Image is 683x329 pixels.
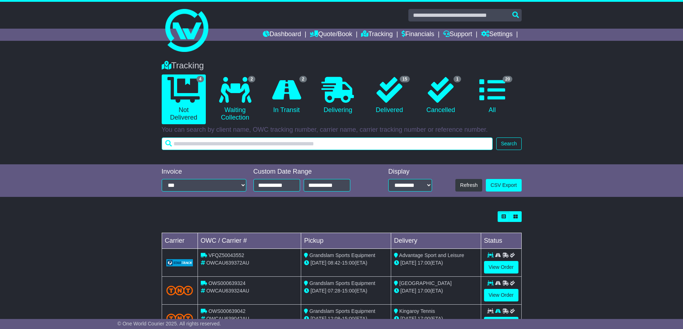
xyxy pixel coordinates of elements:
td: Status [481,233,521,249]
div: (ETA) [394,287,478,295]
span: Advantage Sport and Leisure [399,252,464,258]
span: [GEOGRAPHIC_DATA] [399,280,452,286]
div: (ETA) [394,259,478,267]
span: 4 [196,76,204,82]
a: 20 All [470,74,514,117]
td: OWC / Carrier # [198,233,301,249]
span: 15 [400,76,409,82]
span: 17:00 [418,260,430,266]
td: Carrier [162,233,198,249]
a: 2 In Transit [264,74,308,117]
a: 1 Cancelled [419,74,463,117]
a: Dashboard [263,29,301,41]
a: View Order [484,261,518,274]
a: Tracking [361,29,393,41]
span: [DATE] [400,260,416,266]
span: OWS000639324 [208,280,246,286]
td: Pickup [301,233,391,249]
div: Custom Date Range [253,168,369,176]
div: Display [388,168,432,176]
div: Tracking [158,61,525,71]
span: OWCAU639324AU [206,288,249,294]
span: 17:00 [418,288,430,294]
div: - (ETA) [304,315,388,323]
div: Invoice [162,168,246,176]
p: You can search by client name, OWC tracking number, carrier name, carrier tracking number or refe... [162,126,522,134]
span: [DATE] [400,288,416,294]
a: 4 Not Delivered [162,74,206,124]
img: TNT_Domestic.png [166,286,193,295]
button: Refresh [455,179,482,192]
a: Support [443,29,472,41]
a: Financials [402,29,434,41]
img: TNT_Domestic.png [166,314,193,323]
span: 15:00 [342,316,355,321]
span: [DATE] [400,316,416,321]
a: Delivering [316,74,360,117]
span: 1 [454,76,461,82]
span: OWS000639042 [208,308,246,314]
span: Grandslam Sports Equipment [309,280,375,286]
div: - (ETA) [304,259,388,267]
span: 12:08 [328,316,340,321]
span: 15:00 [342,288,355,294]
span: 2 [299,76,307,82]
a: 15 Delivered [367,74,411,117]
img: GetCarrierServiceLogo [166,259,193,266]
span: OWCAU639372AU [206,260,249,266]
span: VFQZ50043552 [208,252,244,258]
a: Quote/Book [310,29,352,41]
span: 2 [248,76,256,82]
span: 08:42 [328,260,340,266]
span: [DATE] [310,260,326,266]
span: [DATE] [310,288,326,294]
a: 2 Waiting Collection [213,74,257,124]
a: View Order [484,289,518,301]
td: Delivery [391,233,481,249]
button: Search [496,137,521,150]
span: Kingaroy Tennis [399,308,435,314]
div: (ETA) [394,315,478,323]
span: Grandslam Sports Equipment [309,252,375,258]
span: 20 [503,76,512,82]
a: CSV Export [486,179,521,192]
span: 07:28 [328,288,340,294]
span: Grandslam Sports Equipment [309,308,375,314]
span: 15:00 [342,260,355,266]
div: - (ETA) [304,287,388,295]
span: OWCAU639042AU [206,316,249,321]
span: 17:00 [418,316,430,321]
span: [DATE] [310,316,326,321]
a: Settings [481,29,513,41]
span: © One World Courier 2025. All rights reserved. [118,321,221,326]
